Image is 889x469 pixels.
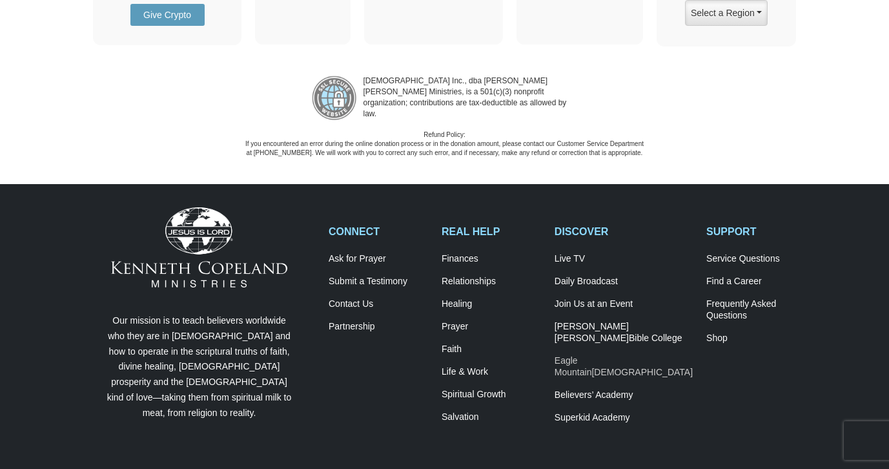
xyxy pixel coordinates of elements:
a: Prayer [442,321,541,333]
h2: CONNECT [329,225,428,238]
h2: DISCOVER [555,225,693,238]
a: Submit a Testimony [329,276,428,287]
a: Give Crypto [130,4,205,26]
a: Service Questions [706,253,806,265]
a: Contact Us [329,298,428,310]
h2: REAL HELP [442,225,541,238]
a: Daily Broadcast [555,276,693,287]
a: Ask for Prayer [329,253,428,265]
h2: SUPPORT [706,225,806,238]
a: Life & Work [442,366,541,378]
a: Spiritual Growth [442,389,541,401]
a: [PERSON_NAME] [PERSON_NAME]Bible College [555,321,693,344]
span: [DEMOGRAPHIC_DATA] [591,367,693,377]
span: Bible College [629,333,682,343]
a: Faith [442,344,541,355]
a: Live TV [555,253,693,265]
p: Our mission is to teach believers worldwide who they are in [DEMOGRAPHIC_DATA] and how to operate... [104,313,294,421]
a: Find a Career [706,276,806,287]
a: Relationships [442,276,541,287]
img: Kenneth Copeland Ministries [111,207,287,287]
a: Partnership [329,321,428,333]
a: Frequently AskedQuestions [706,298,806,322]
img: refund-policy [312,76,357,121]
p: [DEMOGRAPHIC_DATA] Inc., dba [PERSON_NAME] [PERSON_NAME] Ministries, is a 501(c)(3) nonprofit org... [357,76,578,121]
a: Salvation [442,412,541,423]
p: Refund Policy: If you encountered an error during the online donation process or in the donation ... [245,130,645,158]
a: Finances [442,253,541,265]
a: Believers’ Academy [555,390,693,401]
a: Join Us at an Event [555,298,693,310]
a: Superkid Academy [555,412,693,424]
a: Shop [706,333,806,344]
a: Eagle Mountain[DEMOGRAPHIC_DATA] [555,355,693,379]
a: Healing [442,298,541,310]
